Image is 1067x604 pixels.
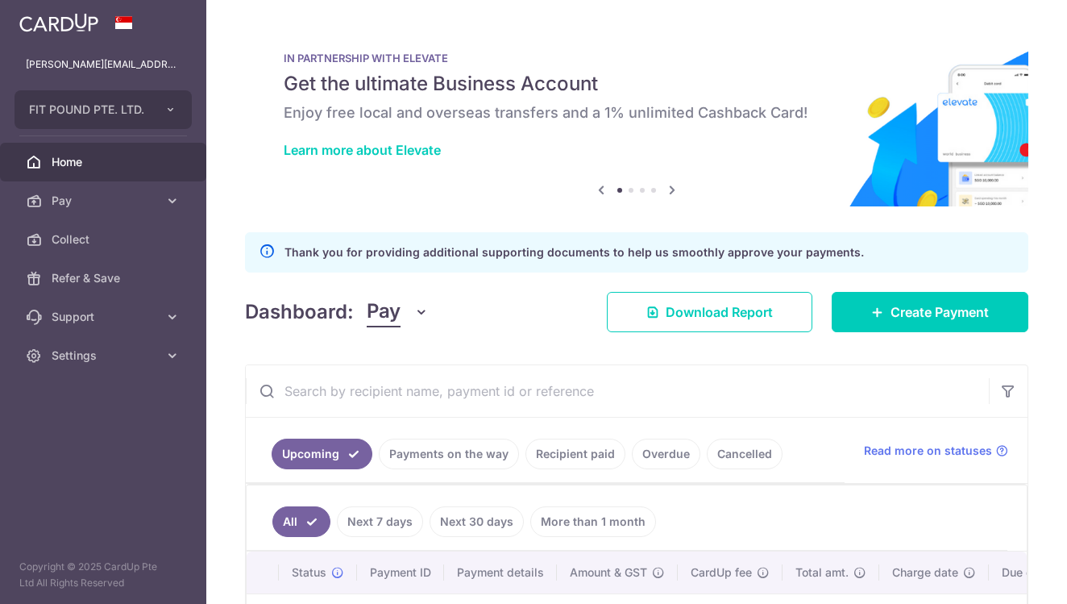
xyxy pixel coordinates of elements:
[284,52,990,65] p: IN PARTNERSHIP WITH ELEVATE
[832,292,1028,332] a: Create Payment
[284,243,864,262] p: Thank you for providing additional supporting documents to help us smoothly approve your payments.
[707,439,783,469] a: Cancelled
[570,564,647,581] span: Amount & GST
[272,506,330,537] a: All
[864,443,992,459] span: Read more on statuses
[246,365,989,417] input: Search by recipient name, payment id or reference
[632,439,700,469] a: Overdue
[52,270,158,286] span: Refer & Save
[444,552,557,594] th: Payment details
[26,56,181,73] p: [PERSON_NAME][EMAIL_ADDRESS][DOMAIN_NAME]
[430,506,524,537] a: Next 30 days
[52,231,158,248] span: Collect
[272,439,372,469] a: Upcoming
[530,506,656,537] a: More than 1 month
[245,298,354,327] h4: Dashboard:
[245,26,1028,206] img: Renovation banner
[864,443,1008,459] a: Read more on statuses
[52,193,158,209] span: Pay
[892,564,958,581] span: Charge date
[19,13,98,32] img: CardUp
[367,297,401,327] span: Pay
[379,439,519,469] a: Payments on the way
[795,564,849,581] span: Total amt.
[52,154,158,170] span: Home
[525,439,625,469] a: Recipient paid
[292,564,326,581] span: Status
[367,297,429,327] button: Pay
[29,102,148,118] span: FIT POUND PTE. LTD.
[52,309,158,325] span: Support
[284,142,441,158] a: Learn more about Elevate
[284,71,990,97] h5: Get the ultimate Business Account
[284,103,990,123] h6: Enjoy free local and overseas transfers and a 1% unlimited Cashback Card!
[666,302,773,322] span: Download Report
[691,564,752,581] span: CardUp fee
[15,90,192,129] button: FIT POUND PTE. LTD.
[357,552,444,594] th: Payment ID
[607,292,812,332] a: Download Report
[337,506,423,537] a: Next 7 days
[1002,564,1050,581] span: Due date
[52,348,158,364] span: Settings
[891,302,989,322] span: Create Payment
